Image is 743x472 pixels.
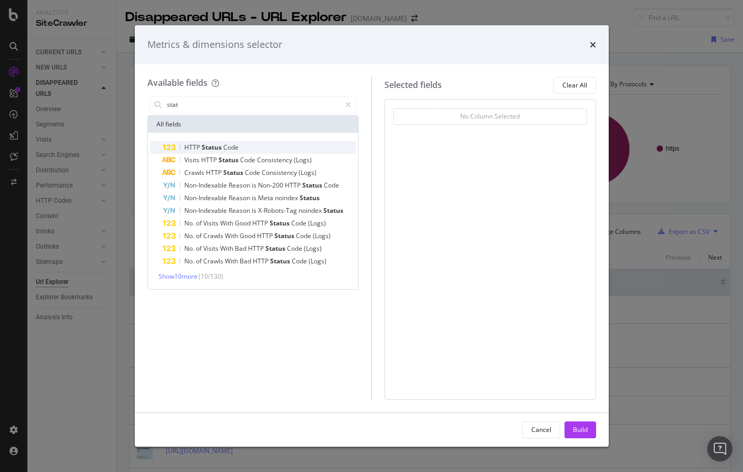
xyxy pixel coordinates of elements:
[313,231,331,240] span: (Logs)
[135,25,609,447] div: modal
[275,193,300,202] span: noindex
[223,168,245,177] span: Status
[235,219,252,228] span: Good
[203,231,225,240] span: Crawls
[258,206,299,215] span: X-Robots-Tag
[291,219,308,228] span: Code
[573,425,588,434] div: Build
[203,257,225,265] span: Crawls
[252,206,258,215] span: is
[287,244,304,253] span: Code
[300,193,320,202] span: Status
[184,244,196,253] span: No.
[248,244,265,253] span: HTTP
[258,193,275,202] span: Meta
[220,244,235,253] span: With
[184,181,229,190] span: Non-Indexable
[240,257,253,265] span: Bad
[184,193,229,202] span: Non-Indexable
[562,81,587,90] div: Clear All
[294,155,312,164] span: (Logs)
[296,231,313,240] span: Code
[147,77,207,88] div: Available fields
[564,421,596,438] button: Build
[196,257,203,265] span: of
[252,181,258,190] span: is
[184,219,196,228] span: No.
[253,257,270,265] span: HTTP
[292,257,309,265] span: Code
[196,231,203,240] span: of
[240,155,257,164] span: Code
[531,425,551,434] div: Cancel
[196,244,203,253] span: of
[184,231,196,240] span: No.
[257,231,274,240] span: HTTP
[199,272,223,281] span: ( 10 / 130 )
[166,97,341,113] input: Search by field name
[206,168,223,177] span: HTTP
[147,38,282,52] div: Metrics & dimensions selector
[252,193,258,202] span: is
[223,143,239,152] span: Code
[240,231,257,240] span: Good
[262,168,299,177] span: Consistency
[285,181,302,190] span: HTTP
[384,79,442,91] div: Selected fields
[590,38,596,52] div: times
[707,436,732,461] div: Open Intercom Messenger
[229,181,252,190] span: Reason
[148,116,359,133] div: All fields
[323,206,343,215] span: Status
[184,168,206,177] span: Crawls
[203,219,220,228] span: Visits
[219,155,240,164] span: Status
[265,244,287,253] span: Status
[299,168,316,177] span: (Logs)
[196,219,203,228] span: of
[258,181,285,190] span: Non-200
[225,231,240,240] span: With
[324,181,339,190] span: Code
[553,77,596,94] button: Clear All
[299,206,323,215] span: noindex
[235,244,248,253] span: Bad
[245,168,262,177] span: Code
[302,181,324,190] span: Status
[252,219,270,228] span: HTTP
[184,143,202,152] span: HTTP
[270,219,291,228] span: Status
[202,143,223,152] span: Status
[203,244,220,253] span: Visits
[460,112,520,121] div: No Column Selected
[184,206,229,215] span: Non-Indexable
[229,193,252,202] span: Reason
[158,272,197,281] span: Show 10 more
[184,155,201,164] span: Visits
[201,155,219,164] span: HTTP
[274,231,296,240] span: Status
[225,257,240,265] span: With
[308,219,326,228] span: (Logs)
[270,257,292,265] span: Status
[220,219,235,228] span: With
[309,257,326,265] span: (Logs)
[257,155,294,164] span: Consistency
[304,244,322,253] span: (Logs)
[522,421,560,438] button: Cancel
[184,257,196,265] span: No.
[229,206,252,215] span: Reason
